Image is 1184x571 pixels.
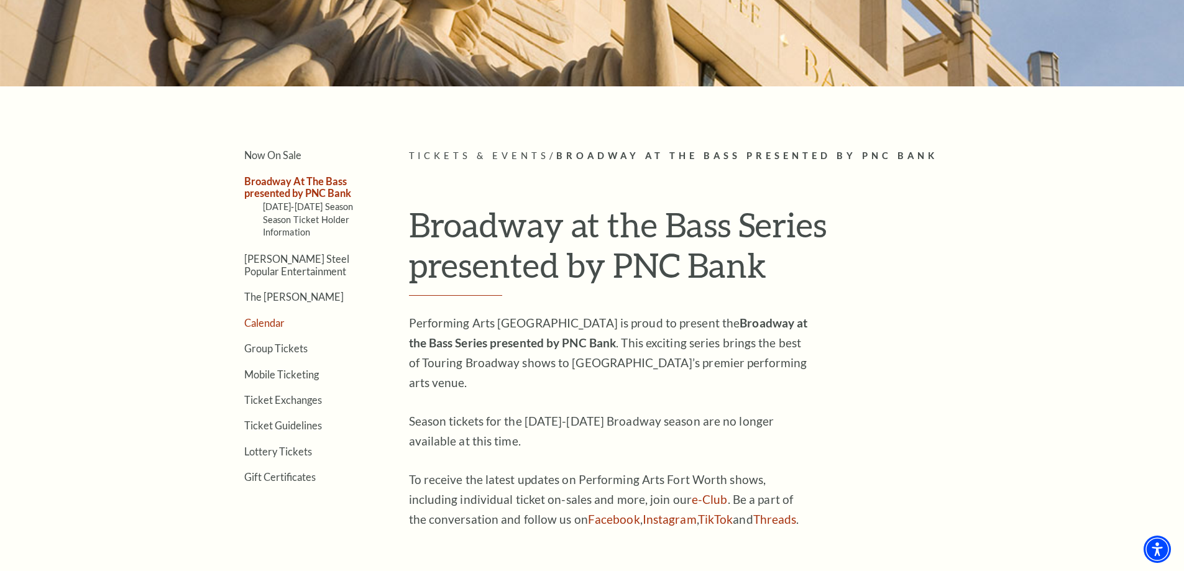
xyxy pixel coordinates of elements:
p: To receive the latest updates on Performing Arts Fort Worth shows, including individual ticket on... [409,470,813,529]
p: Performing Arts [GEOGRAPHIC_DATA] is proud to present the . This exciting series brings the best ... [409,313,813,393]
a: Mobile Ticketing [244,368,319,380]
a: Threads - open in a new tab [753,512,797,526]
a: Lottery Tickets [244,445,312,457]
a: Season Ticket Holder Information [263,214,350,237]
a: TikTok - open in a new tab [698,512,733,526]
span: Tickets & Events [409,150,550,161]
a: Now On Sale [244,149,301,161]
a: e-Club [692,492,728,506]
div: Accessibility Menu [1144,536,1171,563]
a: Gift Certificates [244,471,316,483]
p: Season tickets for the [DATE]-[DATE] Broadway season are no longer available at this time. [409,411,813,451]
a: Ticket Guidelines [244,419,322,431]
a: Instagram - open in a new tab [643,512,697,526]
a: Calendar [244,317,285,329]
a: Ticket Exchanges [244,394,322,406]
a: Facebook - open in a new tab [588,512,640,526]
span: Broadway At The Bass presented by PNC Bank [556,150,938,161]
p: / [409,148,978,164]
h1: Broadway at the Bass Series presented by PNC Bank [409,204,978,296]
a: [DATE]-[DATE] Season [263,201,354,212]
a: Group Tickets [244,342,308,354]
a: The [PERSON_NAME] [244,291,344,303]
strong: Broadway at the Bass Series presented by PNC Bank [409,316,808,350]
a: Broadway At The Bass presented by PNC Bank [244,175,351,199]
a: [PERSON_NAME] Steel Popular Entertainment [244,253,349,276]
